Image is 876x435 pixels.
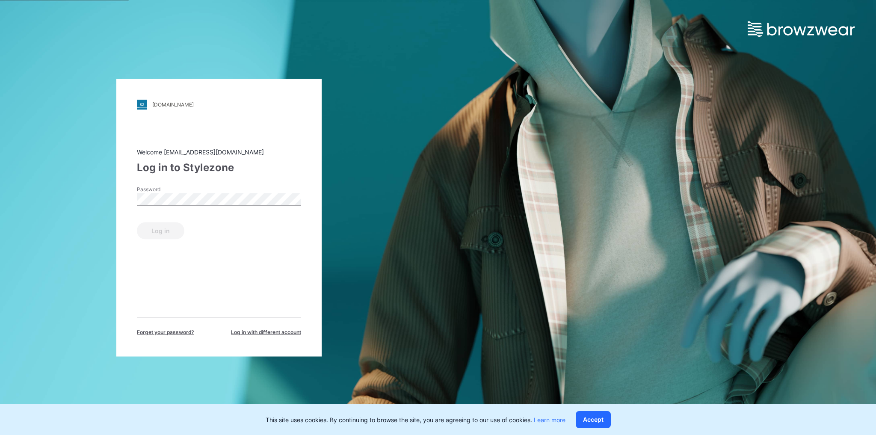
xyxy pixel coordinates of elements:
button: Accept [576,411,611,428]
a: [DOMAIN_NAME] [137,99,301,109]
img: browzwear-logo.e42bd6dac1945053ebaf764b6aa21510.svg [748,21,855,37]
span: Forget your password? [137,328,194,336]
p: This site uses cookies. By continuing to browse the site, you are agreeing to our use of cookies. [266,415,565,424]
div: [DOMAIN_NAME] [152,101,194,108]
div: Log in to Stylezone [137,160,301,175]
div: Welcome [EMAIL_ADDRESS][DOMAIN_NAME] [137,147,301,156]
label: Password [137,185,197,193]
span: Log in with different account [231,328,301,336]
a: Learn more [534,416,565,423]
img: stylezone-logo.562084cfcfab977791bfbf7441f1a819.svg [137,99,147,109]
